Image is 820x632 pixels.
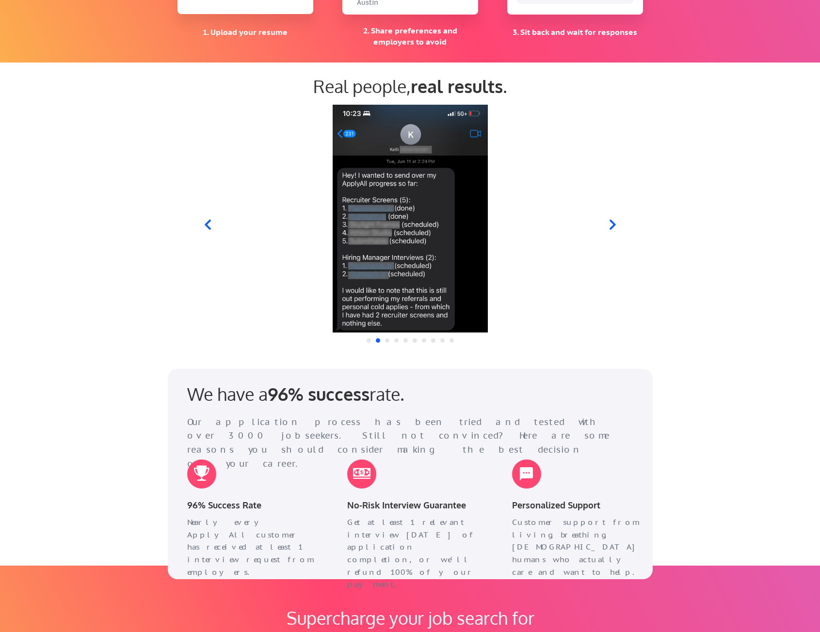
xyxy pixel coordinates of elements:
[187,383,468,404] div: We have a rate.
[187,498,318,512] div: 96% Success Rate
[512,516,643,578] div: Customer support from living, breathing, [DEMOGRAPHIC_DATA] humans who actually care and want to ...
[411,75,503,97] strong: real results
[268,383,370,405] strong: 96% success
[512,498,643,512] div: Personalized Support
[187,415,618,471] div: Our application process has been tried and tested with over 3000 jobseekers. Still not convinced?...
[507,27,643,37] div: 3. Sit back and wait for responses
[347,498,478,512] div: No-Risk Interview Guarantee
[187,516,318,578] div: Nearly every ApplyAll customer has received at least 1 interview request from employers.
[177,27,313,37] div: 1. Upload your resume
[177,76,643,96] div: Real people, .
[347,516,478,591] div: Get at least 1 relevant interview [DATE] of application completion, or we'll refund 100% of your ...
[342,25,478,47] div: 2. Share preferences and employers to avoid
